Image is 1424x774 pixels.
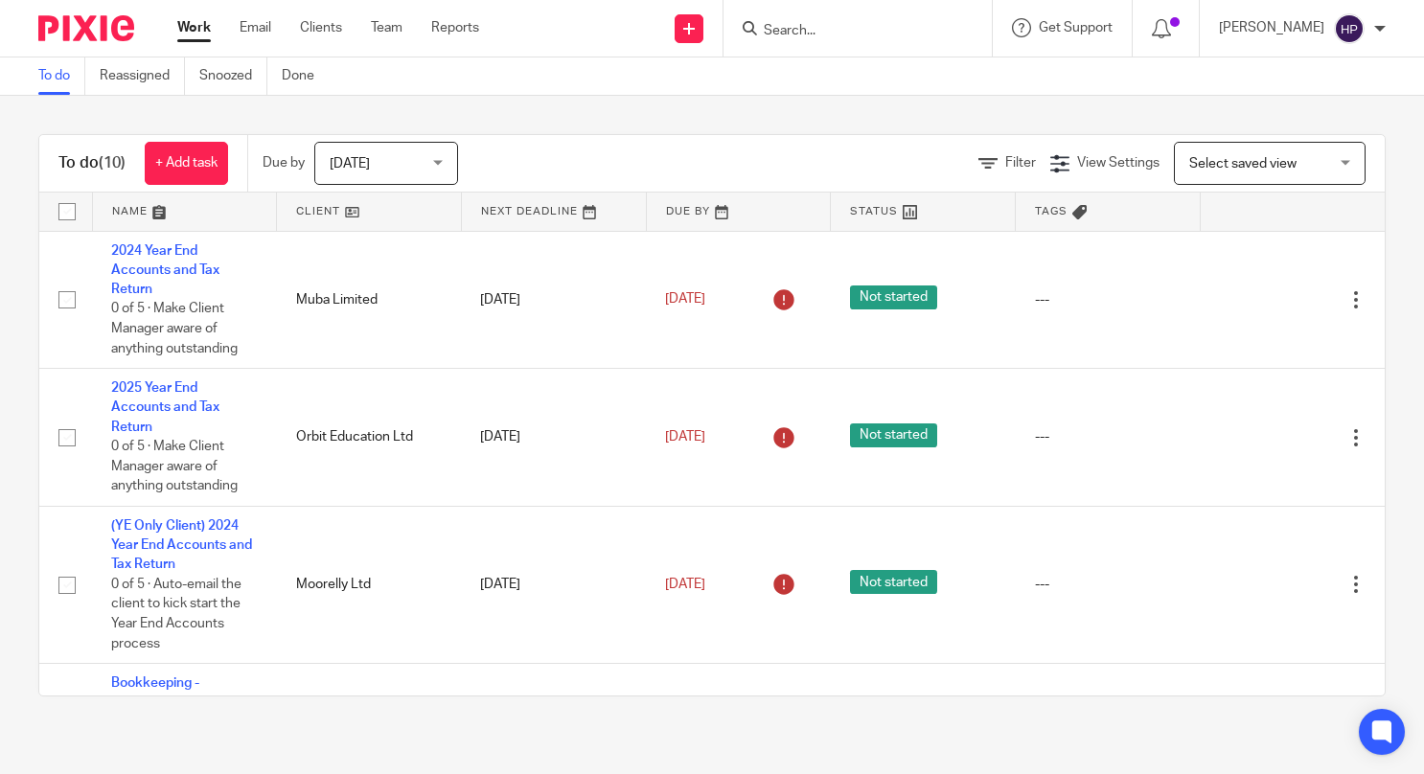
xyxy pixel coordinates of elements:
span: (10) [99,155,126,171]
td: Muba Limited [277,231,462,369]
p: Due by [263,153,305,172]
span: View Settings [1077,156,1160,170]
input: Search [762,23,934,40]
span: [DATE] [330,157,370,171]
a: 2025 Year End Accounts and Tax Return [111,381,219,434]
span: Not started [850,570,937,594]
span: Filter [1005,156,1036,170]
span: Get Support [1039,21,1113,34]
span: 0 of 5 · Make Client Manager aware of anything outstanding [111,303,238,355]
img: Pixie [38,15,134,41]
td: [DATE] [461,369,646,507]
span: Select saved view [1189,157,1297,171]
span: [DATE] [665,430,705,444]
span: [DATE] [665,293,705,307]
a: Bookkeeping - Automated [111,676,199,709]
a: + Add task [145,142,228,185]
a: Snoozed [199,57,267,95]
img: svg%3E [1334,13,1365,44]
td: Orbit Education Ltd [277,369,462,507]
span: [DATE] [665,578,705,591]
a: Work [177,18,211,37]
div: --- [1035,575,1182,594]
div: --- [1035,427,1182,446]
span: 0 of 5 · Make Client Manager aware of anything outstanding [111,440,238,492]
a: Team [371,18,402,37]
td: [DATE] [461,231,646,369]
a: Done [282,57,329,95]
a: (YE Only Client) 2024 Year End Accounts and Tax Return [111,519,252,572]
a: Reports [431,18,479,37]
a: Reassigned [100,57,185,95]
div: --- [1035,290,1182,309]
span: Not started [850,423,937,447]
span: 0 of 5 · Auto-email the client to kick start the Year End Accounts process [111,578,241,650]
a: To do [38,57,85,95]
span: Tags [1035,206,1068,216]
p: [PERSON_NAME] [1219,18,1324,37]
h1: To do [58,153,126,173]
td: Moorelly Ltd [277,506,462,663]
a: 2024 Year End Accounts and Tax Return [111,244,219,297]
a: Clients [300,18,342,37]
span: Not started [850,285,937,309]
td: [DATE] [461,506,646,663]
td: Bibowines Limited [277,664,462,763]
td: [DATE] [461,664,646,763]
a: Email [240,18,271,37]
